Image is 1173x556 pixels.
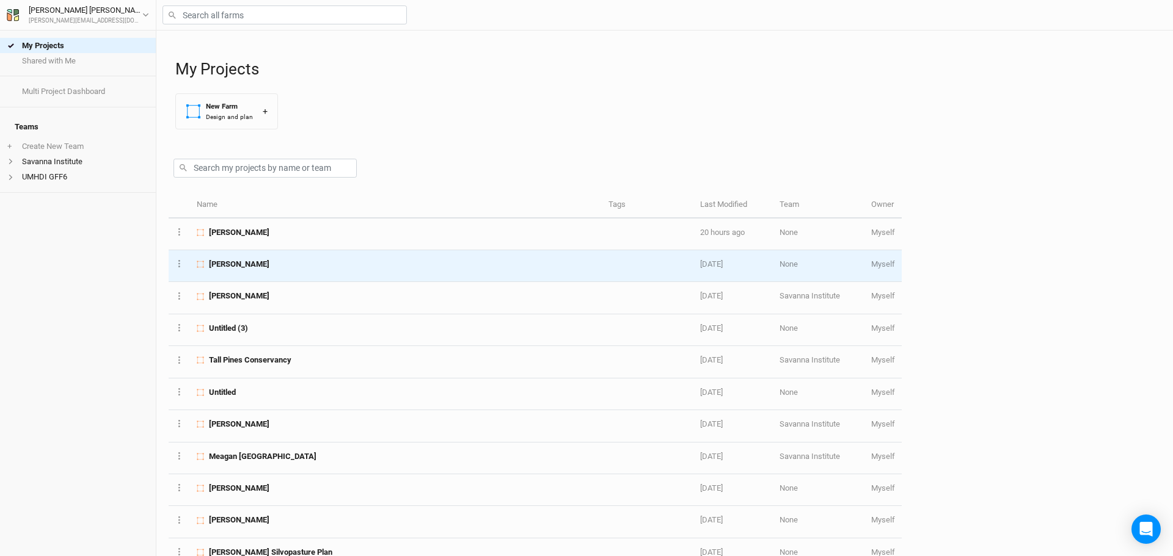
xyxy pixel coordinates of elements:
td: Savanna Institute [773,346,864,378]
h1: My Projects [175,60,1161,79]
span: julie@savannainstitute.org [871,259,895,269]
span: Apr 25, 2025 4:19 PM [700,419,723,428]
th: Last Modified [693,192,773,218]
button: [PERSON_NAME] [PERSON_NAME][PERSON_NAME][EMAIL_ADDRESS][DOMAIN_NAME] [6,4,150,26]
span: julie@savannainstitute.org [871,291,895,300]
div: + [263,105,268,118]
span: Oct 13, 2025 2:46 PM [700,228,745,237]
button: New FarmDesign and plan+ [175,93,278,129]
div: Open Intercom Messenger [1131,514,1161,544]
span: Apr 21, 2025 9:33 AM [700,483,723,493]
span: Apr 18, 2025 12:54 PM [700,515,723,524]
span: Apr 24, 2025 10:35 AM [700,452,723,461]
span: Susan Hartzell [209,259,269,270]
td: None [773,474,864,506]
td: None [773,378,864,410]
span: Meagan Paris [209,451,316,462]
span: Untitled [209,387,236,398]
span: Tall Pines Conservancy [209,355,291,366]
span: julie@savannainstitute.org [871,419,895,428]
span: julie@savannainstitute.org [871,483,895,493]
th: Name [190,192,602,218]
td: None [773,218,864,250]
span: May 27, 2025 4:18 PM [700,323,723,333]
span: Julie Hager [209,483,269,494]
div: [PERSON_NAME][EMAIL_ADDRESS][DOMAIN_NAME] [29,16,142,26]
td: Savanna Institute [773,442,864,474]
span: Untitled (3) [209,323,248,334]
input: Search all farms [163,5,407,24]
td: None [773,250,864,282]
td: None [773,314,864,346]
td: Savanna Institute [773,282,864,314]
span: Apr 30, 2025 2:26 PM [700,355,723,364]
td: Savanna Institute [773,410,864,442]
div: [PERSON_NAME] [PERSON_NAME] [29,4,142,16]
h4: Teams [7,115,148,139]
span: Apr 30, 2025 1:45 PM [700,388,723,397]
span: julie@savannainstitute.org [871,388,895,397]
th: Owner [864,192,902,218]
span: + [7,142,12,151]
span: Sara Unkefer [209,514,269,525]
span: julie@savannainstitute.org [871,452,895,461]
span: julie@savannainstitute.org [871,355,895,364]
div: Design and plan [206,112,253,121]
td: None [773,506,864,538]
span: julie@savannainstitute.org [871,323,895,333]
th: Team [773,192,864,218]
th: Tags [602,192,693,218]
span: Oct 2, 2025 3:04 PM [700,259,723,269]
span: Daniel Freund [209,291,269,301]
span: Monte Bottens [209,227,269,238]
span: julie@savannainstitute.org [871,228,895,237]
span: Aug 18, 2025 11:13 AM [700,291,723,300]
span: julie@savannainstitute.org [871,515,895,524]
span: Levi Lassa [209,419,269,430]
div: New Farm [206,101,253,112]
input: Search my projects by name or team [174,159,357,178]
